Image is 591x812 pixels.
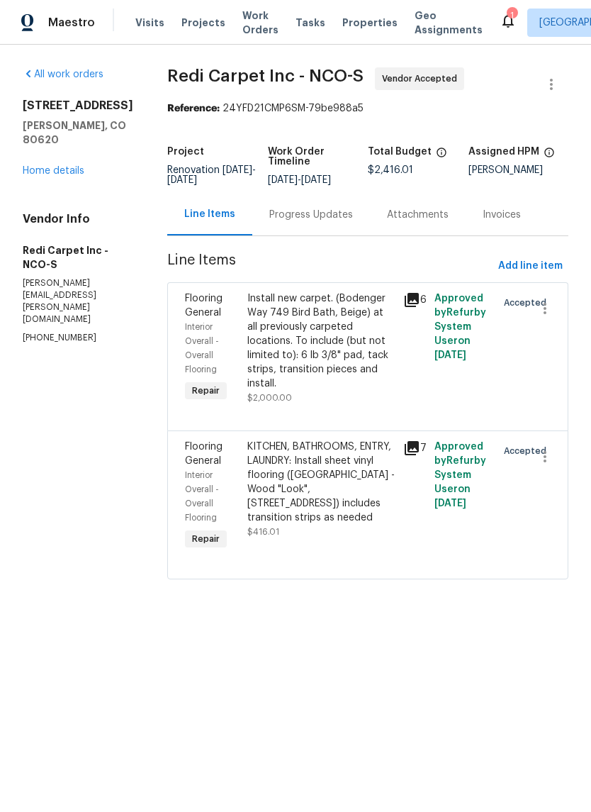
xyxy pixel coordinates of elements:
[23,332,133,344] p: [PHONE_NUMBER]
[185,294,223,318] span: Flooring General
[167,67,364,84] span: Redi Carpet Inc - NCO-S
[368,147,432,157] h5: Total Budget
[436,147,447,165] span: The total cost of line items that have been proposed by Opendoor. This sum includes line items th...
[181,16,225,30] span: Projects
[186,532,225,546] span: Repair
[368,165,413,175] span: $2,416.01
[434,294,486,360] span: Approved by Refurby System User on
[268,175,298,185] span: [DATE]
[167,101,568,116] div: 24YFD21CMP6SM-79be988a5
[184,207,235,221] div: Line Items
[268,147,368,167] h5: Work Order Timeline
[223,165,252,175] span: [DATE]
[186,384,225,398] span: Repair
[185,471,219,522] span: Interior Overall - Overall Flooring
[48,16,95,30] span: Maestro
[504,444,552,458] span: Accepted
[544,147,555,165] span: The hpm assigned to this work order.
[507,9,517,23] div: 1
[23,118,133,147] h5: [PERSON_NAME], CO 80620
[434,442,486,508] span: Approved by Refurby System User on
[23,166,84,176] a: Home details
[468,165,569,175] div: [PERSON_NAME]
[167,165,256,185] span: Renovation
[23,277,133,326] p: [PERSON_NAME][EMAIL_ADDRESS][PERSON_NAME][DOMAIN_NAME]
[403,291,426,308] div: 6
[23,243,133,272] h5: Redi Carpet Inc - NCO-S
[247,440,395,525] div: KITCHEN, BATHROOMS, ENTRY, LAUNDRY: Install sheet vinyl flooring ([GEOGRAPHIC_DATA] - Wood "Look"...
[242,9,278,37] span: Work Orders
[483,208,521,222] div: Invoices
[468,147,539,157] h5: Assigned HPM
[23,69,103,79] a: All work orders
[387,208,449,222] div: Attachments
[403,440,426,457] div: 7
[247,394,292,402] span: $2,000.00
[247,291,395,391] div: Install new carpet. (Bodenger Way 749 Bird Bath, Beige) at all previously carpeted locations. To ...
[492,253,568,279] button: Add line item
[135,16,164,30] span: Visits
[295,18,325,28] span: Tasks
[342,16,398,30] span: Properties
[415,9,483,37] span: Geo Assignments
[301,175,331,185] span: [DATE]
[167,104,220,113] b: Reference:
[23,212,133,226] h4: Vendor Info
[167,165,256,185] span: -
[185,323,219,374] span: Interior Overall - Overall Flooring
[167,175,197,185] span: [DATE]
[268,175,331,185] span: -
[382,72,463,86] span: Vendor Accepted
[269,208,353,222] div: Progress Updates
[167,253,492,279] span: Line Items
[504,296,552,310] span: Accepted
[23,99,133,113] h2: [STREET_ADDRESS]
[498,257,563,275] span: Add line item
[434,499,466,508] span: [DATE]
[247,528,279,536] span: $416.01
[185,442,223,466] span: Flooring General
[434,350,466,360] span: [DATE]
[167,147,204,157] h5: Project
